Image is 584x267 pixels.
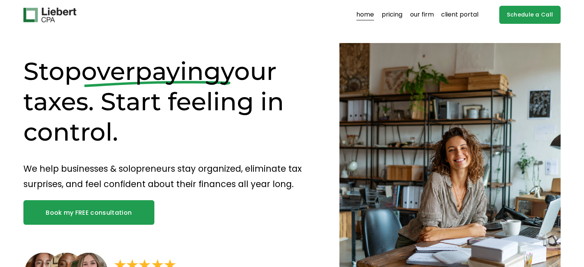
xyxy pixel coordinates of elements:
a: Schedule a Call [499,6,561,24]
a: client portal [441,9,478,21]
span: overpaying [81,56,221,86]
a: our firm [410,9,434,21]
p: We help businesses & solopreneurs stay organized, eliminate tax surprises, and feel confident abo... [23,161,312,192]
a: pricing [382,9,402,21]
a: Book my FREE consultation [23,200,154,225]
a: home [356,9,374,21]
h1: Stop your taxes. Start feeling in control. [23,56,312,147]
img: Liebert CPA [23,8,76,22]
